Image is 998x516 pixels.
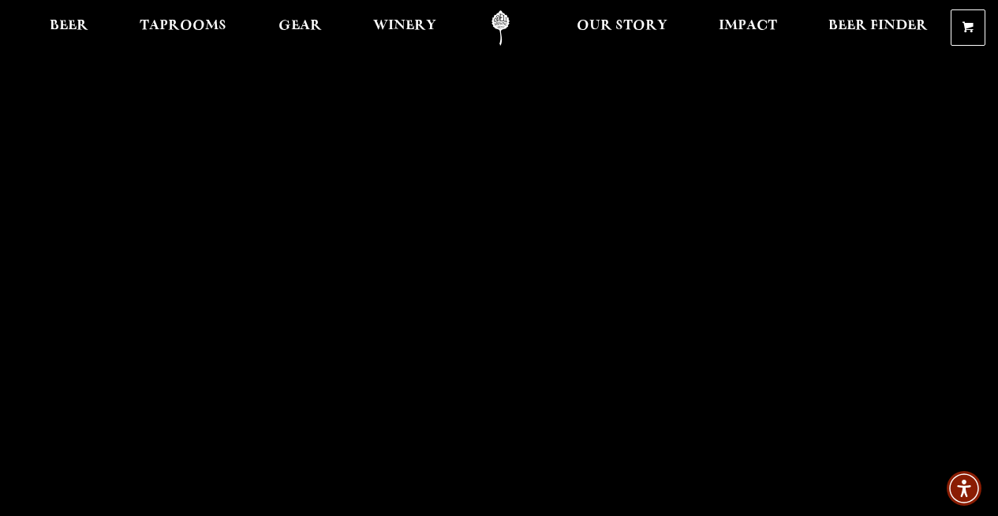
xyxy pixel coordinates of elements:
a: Beer Finder [818,10,938,46]
a: Odell Home [471,10,530,46]
a: Winery [363,10,447,46]
span: Beer [50,20,88,32]
a: Gear [268,10,332,46]
a: Taprooms [129,10,237,46]
div: Accessibility Menu [947,471,981,506]
span: Gear [278,20,322,32]
span: Our Story [577,20,667,32]
a: Our Story [566,10,678,46]
span: Impact [719,20,777,32]
a: Impact [708,10,787,46]
a: Beer [39,10,99,46]
span: Winery [373,20,436,32]
span: Taprooms [140,20,226,32]
span: Beer Finder [828,20,928,32]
